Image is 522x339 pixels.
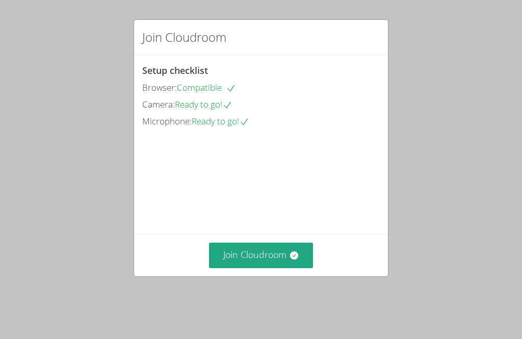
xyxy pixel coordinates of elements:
h2: Join Cloudroom [142,28,226,46]
span: Camera: [142,98,175,110]
span: Browser: [142,82,177,93]
button: Join Cloudroom [209,243,314,268]
span: Ready to go! [192,115,249,127]
span: Compatible [177,82,236,93]
span: Ready to go! [175,98,232,110]
span: Setup checklist [142,64,208,76]
span: Microphone: [142,115,192,127]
